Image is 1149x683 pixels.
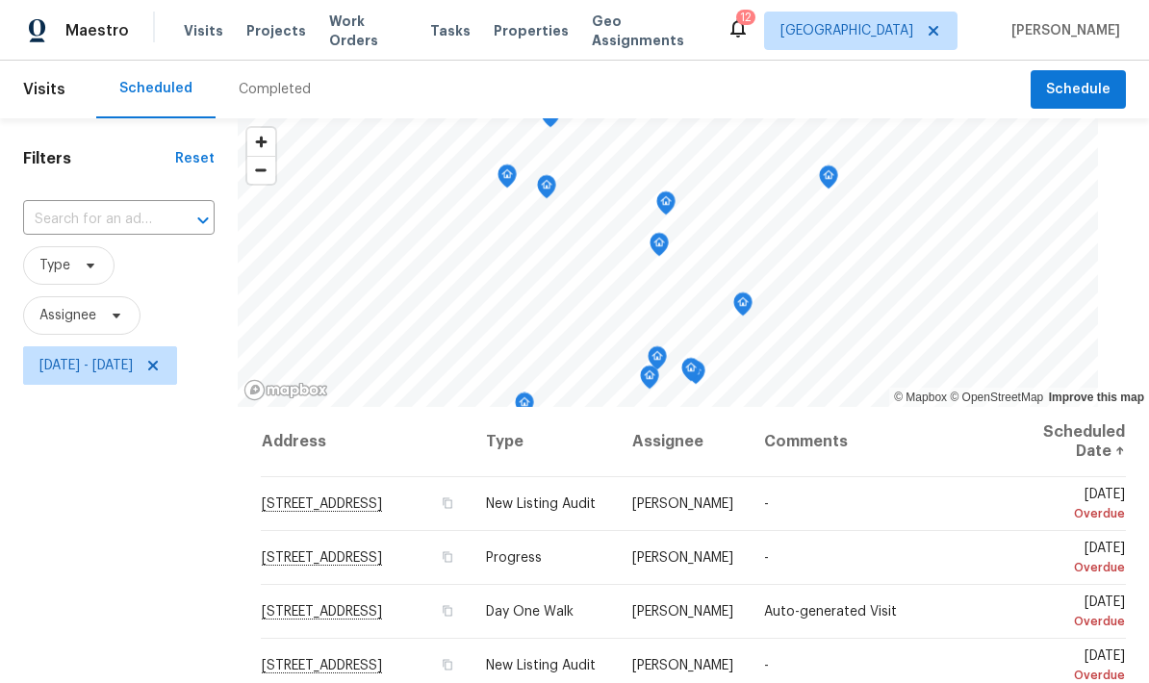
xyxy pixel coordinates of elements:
th: Type [471,407,616,477]
div: Map marker [537,175,556,205]
div: Completed [239,80,311,99]
div: Map marker [640,366,659,395]
a: Improve this map [1049,391,1144,404]
span: [DATE] [1024,595,1125,631]
div: Map marker [515,392,534,422]
div: Map marker [819,165,838,195]
div: Scheduled [119,79,192,98]
button: Schedule [1031,70,1126,110]
span: Auto-generated Visit [764,605,897,619]
span: Maestro [65,21,129,40]
button: Copy Address [438,494,455,512]
span: Zoom out [247,157,275,184]
span: New Listing Audit [486,659,596,672]
div: Map marker [541,104,560,134]
a: Mapbox [894,391,947,404]
button: Copy Address [438,656,455,673]
a: Mapbox homepage [243,379,328,401]
span: - [764,659,769,672]
button: Copy Address [438,548,455,566]
button: Open [190,207,217,234]
h1: Filters [23,149,175,168]
span: [PERSON_NAME] [632,605,733,619]
th: Comments [749,407,1009,477]
span: [DATE] [1024,542,1125,577]
div: Map marker [686,361,705,391]
input: Search for an address... [23,205,161,235]
button: Zoom in [247,128,275,156]
span: [DATE] - [DATE] [39,356,133,375]
div: 12 [740,8,752,27]
span: Progress [486,551,542,565]
div: Overdue [1024,612,1125,631]
span: Schedule [1046,78,1111,102]
span: - [764,497,769,511]
span: Tasks [430,24,471,38]
button: Zoom out [247,156,275,184]
div: Map marker [650,233,669,263]
th: Address [261,407,472,477]
span: Visits [184,21,223,40]
span: Projects [246,21,306,40]
span: New Listing Audit [486,497,596,511]
div: Overdue [1024,504,1125,523]
span: Visits [23,68,65,111]
th: Assignee [617,407,749,477]
div: Map marker [681,358,701,388]
div: Reset [175,149,215,168]
span: [DATE] [1024,488,1125,523]
span: Assignee [39,306,96,325]
span: [PERSON_NAME] [632,551,733,565]
span: Work Orders [329,12,407,50]
span: - [764,551,769,565]
canvas: Map [238,118,1098,407]
a: OpenStreetMap [950,391,1043,404]
span: Day One Walk [486,605,574,619]
div: Map marker [733,292,753,322]
th: Scheduled Date ↑ [1009,407,1126,477]
div: Overdue [1024,558,1125,577]
span: Geo Assignments [592,12,703,50]
div: Map marker [498,164,517,194]
span: [PERSON_NAME] [1004,21,1120,40]
div: Map marker [648,346,667,376]
div: Map marker [656,191,676,221]
span: Type [39,256,70,275]
span: [PERSON_NAME] [632,497,733,511]
span: [GEOGRAPHIC_DATA] [780,21,913,40]
span: [PERSON_NAME] [632,659,733,672]
button: Copy Address [438,602,455,620]
span: Properties [494,21,569,40]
